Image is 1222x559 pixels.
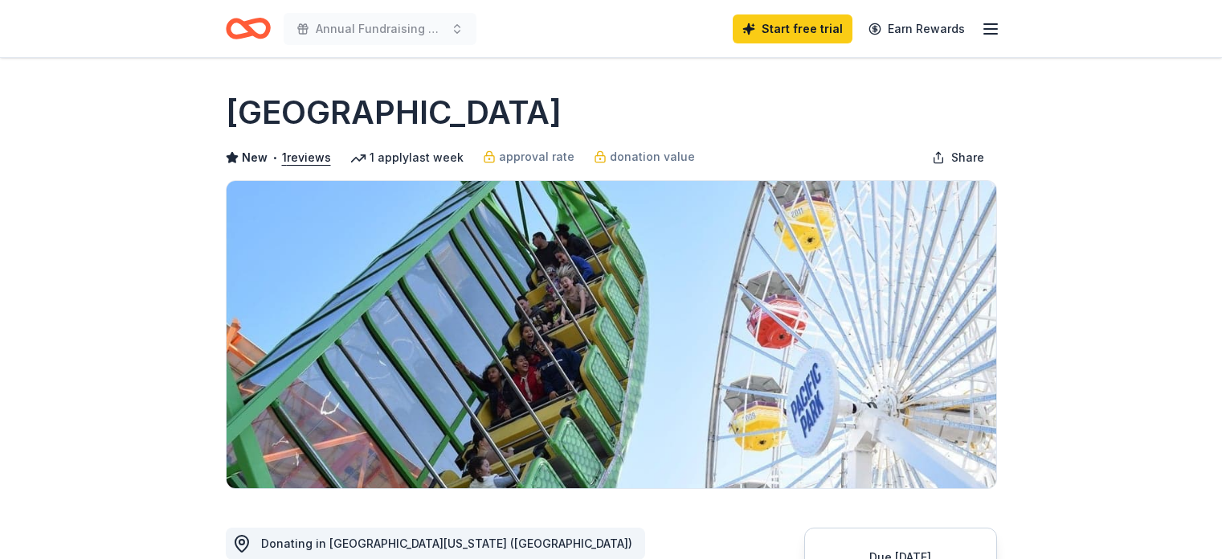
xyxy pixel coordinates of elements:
[350,148,464,167] div: 1 apply last week
[951,148,984,167] span: Share
[610,147,695,166] span: donation value
[226,10,271,47] a: Home
[316,19,444,39] span: Annual Fundraising Gala
[272,151,277,164] span: •
[227,181,996,488] img: Image for Pacific Park
[594,147,695,166] a: donation value
[499,147,574,166] span: approval rate
[919,142,997,174] button: Share
[483,147,574,166] a: approval rate
[859,14,975,43] a: Earn Rewards
[733,14,852,43] a: Start free trial
[261,536,632,550] span: Donating in [GEOGRAPHIC_DATA][US_STATE] ([GEOGRAPHIC_DATA])
[284,13,476,45] button: Annual Fundraising Gala
[282,148,331,167] button: 1reviews
[226,90,562,135] h1: [GEOGRAPHIC_DATA]
[242,148,268,167] span: New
